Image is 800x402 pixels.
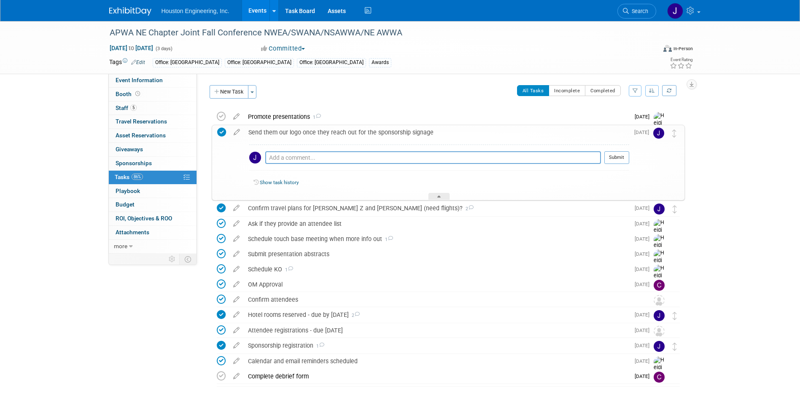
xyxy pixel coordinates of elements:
[673,46,693,52] div: In-Person
[654,112,666,142] img: Heidi Joarnt
[635,373,654,379] span: [DATE]
[654,341,665,352] img: Jessica Lambrecht
[654,280,665,291] img: Chris Furman
[116,77,163,83] span: Event Information
[229,327,244,334] a: edit
[134,91,142,97] span: Booth not reserved yet
[654,219,666,249] img: Heidi Joarnt
[109,185,197,198] a: Playbook
[369,58,391,67] div: Awards
[109,7,151,16] img: ExhibitDay
[109,74,197,87] a: Event Information
[210,85,248,99] button: New Task
[635,343,654,348] span: [DATE]
[635,221,654,227] span: [DATE]
[654,265,666,295] img: Heidi Joarnt
[109,226,197,239] a: Attachments
[109,129,197,142] a: Asset Reservations
[662,85,676,96] a: Refresh
[673,205,677,213] i: Move task
[107,25,644,40] div: APWA NE Chapter Joint Fall Conference NWEA/SWANA/NSAWWA/NE AWWA
[244,308,630,322] div: Hotel rooms reserved - due by [DATE]
[109,88,197,101] a: Booth
[635,358,654,364] span: [DATE]
[585,85,621,96] button: Completed
[116,91,142,97] span: Booth
[244,217,630,231] div: Ask if they provide an attendee list
[635,251,654,257] span: [DATE]
[155,46,172,51] span: (3 days)
[310,115,321,120] span: 1
[109,102,197,115] a: Staff5
[116,201,135,208] span: Budget
[629,8,648,14] span: Search
[244,323,630,338] div: Attendee registrations - due [DATE]
[635,205,654,211] span: [DATE]
[635,114,654,120] span: [DATE]
[109,115,197,129] a: Travel Reservations
[132,174,143,180] span: 86%
[244,354,630,368] div: Calendar and email reminders scheduled
[116,160,152,166] span: Sponsorships
[229,250,244,258] a: edit
[654,295,665,306] img: Unassigned
[667,3,683,19] img: Jessica Lambrecht
[670,58,692,62] div: Event Rating
[131,59,145,65] a: Edit
[260,180,299,185] a: Show task history
[654,326,665,337] img: Unassigned
[463,206,474,212] span: 2
[382,237,393,242] span: 1
[116,105,137,111] span: Staff
[165,254,180,265] td: Personalize Event Tab Strip
[672,129,676,137] i: Move task
[179,254,197,265] td: Toggle Event Tabs
[109,212,197,225] a: ROI, Objectives & ROO
[634,129,653,135] span: [DATE]
[549,85,585,96] button: Incomplete
[225,58,294,67] div: Office: [GEOGRAPHIC_DATA]
[654,356,666,386] img: Heidi Joarnt
[244,232,630,246] div: Schedule touch base meeting when more info out
[653,128,664,139] img: Jessica Lambrecht
[109,240,197,253] a: more
[114,243,127,249] span: more
[517,85,549,96] button: All Tasks
[654,204,665,214] img: Jessica Lambrecht
[116,146,143,153] span: Giveaways
[635,266,654,272] span: [DATE]
[229,311,244,319] a: edit
[229,113,244,121] a: edit
[244,262,630,276] div: Schedule KO
[635,327,654,333] span: [DATE]
[229,357,244,365] a: edit
[116,118,167,125] span: Travel Reservations
[229,342,244,349] a: edit
[229,129,244,136] a: edit
[229,296,244,303] a: edit
[654,249,666,279] img: Heidi Joarnt
[635,312,654,318] span: [DATE]
[635,281,654,287] span: [DATE]
[606,44,693,56] div: Event Format
[635,236,654,242] span: [DATE]
[673,312,677,320] i: Move task
[282,267,293,273] span: 1
[663,45,672,52] img: Format-Inperson.png
[654,234,666,264] img: Heidi Joarnt
[244,125,629,139] div: Send them our logo once they reach out for the sponsorship signage
[127,45,135,51] span: to
[617,4,656,19] a: Search
[244,338,630,353] div: Sponsorship registration
[244,292,637,307] div: Confirm attendees
[244,110,630,124] div: Promote presentations
[229,373,244,380] a: edit
[244,369,630,383] div: Complete debrief form
[109,157,197,170] a: Sponsorships
[109,58,145,67] td: Tags
[109,171,197,184] a: Tasks86%
[673,343,677,351] i: Move task
[604,151,629,164] button: Submit
[116,215,172,222] span: ROI, Objectives & ROO
[162,8,229,14] span: Houston Engineering, Inc.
